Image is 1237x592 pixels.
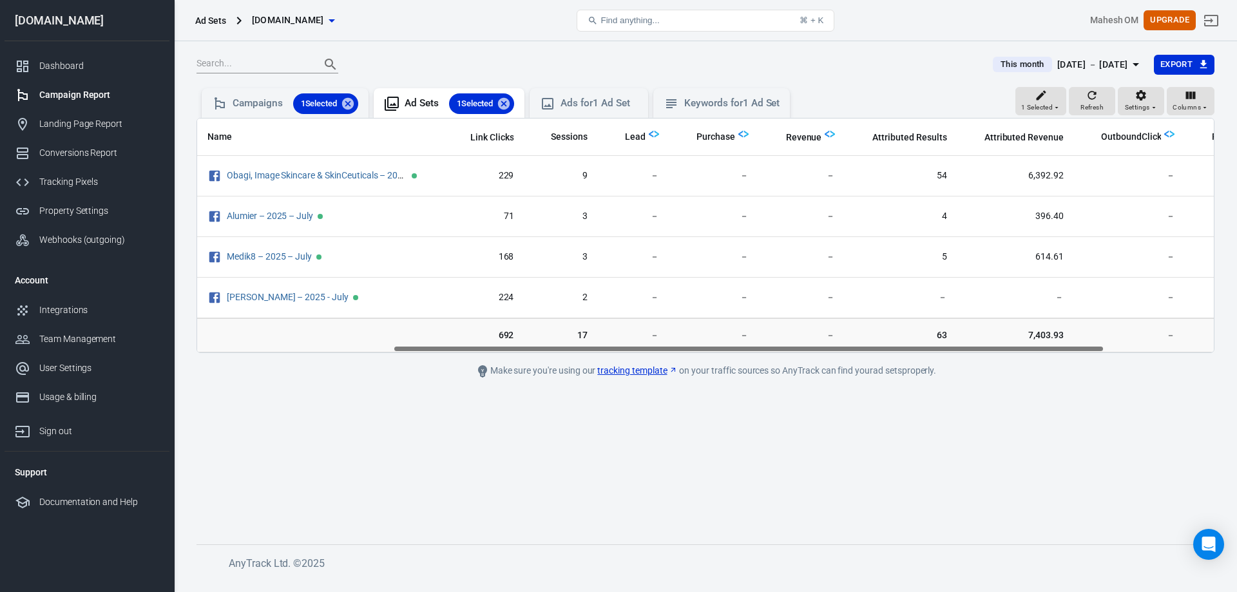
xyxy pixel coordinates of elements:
li: Support [5,457,169,488]
a: Tracking Pixels [5,167,169,196]
a: Sign out [5,412,169,446]
span: This month [995,58,1050,71]
a: Webhooks (outgoing) [5,225,169,254]
a: Usage & billing [5,383,169,412]
div: Keywords for 1 Ad Set [684,97,780,110]
div: [DOMAIN_NAME] [5,15,169,26]
div: 1Selected [449,93,515,114]
button: Upgrade [1144,10,1196,30]
div: Sign out [39,425,159,438]
a: tracking template [597,364,677,377]
button: Search [315,49,346,80]
li: Account [5,265,169,296]
div: Dashboard [39,59,159,73]
div: Campaigns [233,93,358,114]
div: User Settings [39,361,159,375]
div: Landing Page Report [39,117,159,131]
span: gaskincare.ie [252,12,324,28]
div: Open Intercom Messenger [1193,529,1224,560]
button: [DOMAIN_NAME] [247,8,340,32]
div: Integrations [39,303,159,317]
div: Documentation and Help [39,495,159,509]
a: Conversions Report [5,138,169,167]
input: Search... [197,56,310,73]
a: User Settings [5,354,169,383]
a: Team Management [5,325,169,354]
div: Ads for 1 Ad Set [561,97,638,110]
span: 1 Selected [293,97,345,110]
button: Find anything...⌘ + K [577,10,834,32]
div: Webhooks (outgoing) [39,233,159,247]
a: Campaign Report [5,81,169,110]
button: Settings [1118,87,1164,115]
span: Columns [1173,102,1201,113]
span: Find anything... [600,15,659,25]
div: Team Management [39,332,159,346]
span: 1 Selected [1021,102,1053,113]
button: Refresh [1069,87,1115,115]
div: Account id: IqnbTAIw [1090,14,1139,27]
div: ⌘ + K [800,15,823,25]
div: Property Settings [39,204,159,218]
div: Ad Sets [195,14,226,27]
h6: AnyTrack Ltd. © 2025 [229,555,1195,571]
a: Dashboard [5,52,169,81]
span: 1 Selected [449,97,501,110]
button: This month[DATE] － [DATE] [983,54,1154,75]
div: 1Selected [293,93,359,114]
a: Landing Page Report [5,110,169,138]
a: Integrations [5,296,169,325]
div: Campaign Report [39,88,159,102]
button: Columns [1167,87,1214,115]
div: [DATE] － [DATE] [1057,57,1128,73]
div: Tracking Pixels [39,175,159,189]
a: Property Settings [5,196,169,225]
div: Make sure you're using our on your traffic sources so AnyTrack can find your ad sets properly. [416,363,995,379]
button: 1 Selected [1015,87,1066,115]
button: Export [1154,55,1214,75]
span: Refresh [1080,102,1104,113]
div: Usage & billing [39,390,159,404]
a: Sign out [1196,5,1227,36]
span: Settings [1125,102,1150,113]
div: Conversions Report [39,146,159,160]
div: Ad Sets [405,93,514,114]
